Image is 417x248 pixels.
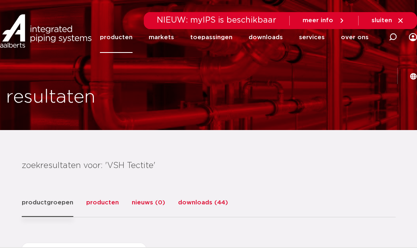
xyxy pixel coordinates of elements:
[371,17,392,23] span: sluiten
[100,22,133,53] a: producten
[22,159,396,172] h4: zoekresultaten voor: 'VSH Tectite'
[157,16,276,24] span: NIEUW: myIPS is beschikbaar
[299,22,325,53] a: services
[100,22,369,53] nav: Menu
[409,28,417,46] div: my IPS
[341,22,369,53] a: over ons
[149,22,174,53] a: markets
[371,17,404,24] a: sluiten
[303,17,333,23] span: meer info
[132,198,165,217] a: nieuws (0)
[249,22,283,53] a: downloads
[86,198,119,217] a: producten
[190,22,232,53] a: toepassingen
[22,198,73,217] a: productgroepen
[303,17,345,24] a: meer info
[6,84,95,110] h1: resultaten
[178,198,228,217] a: downloads (44)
